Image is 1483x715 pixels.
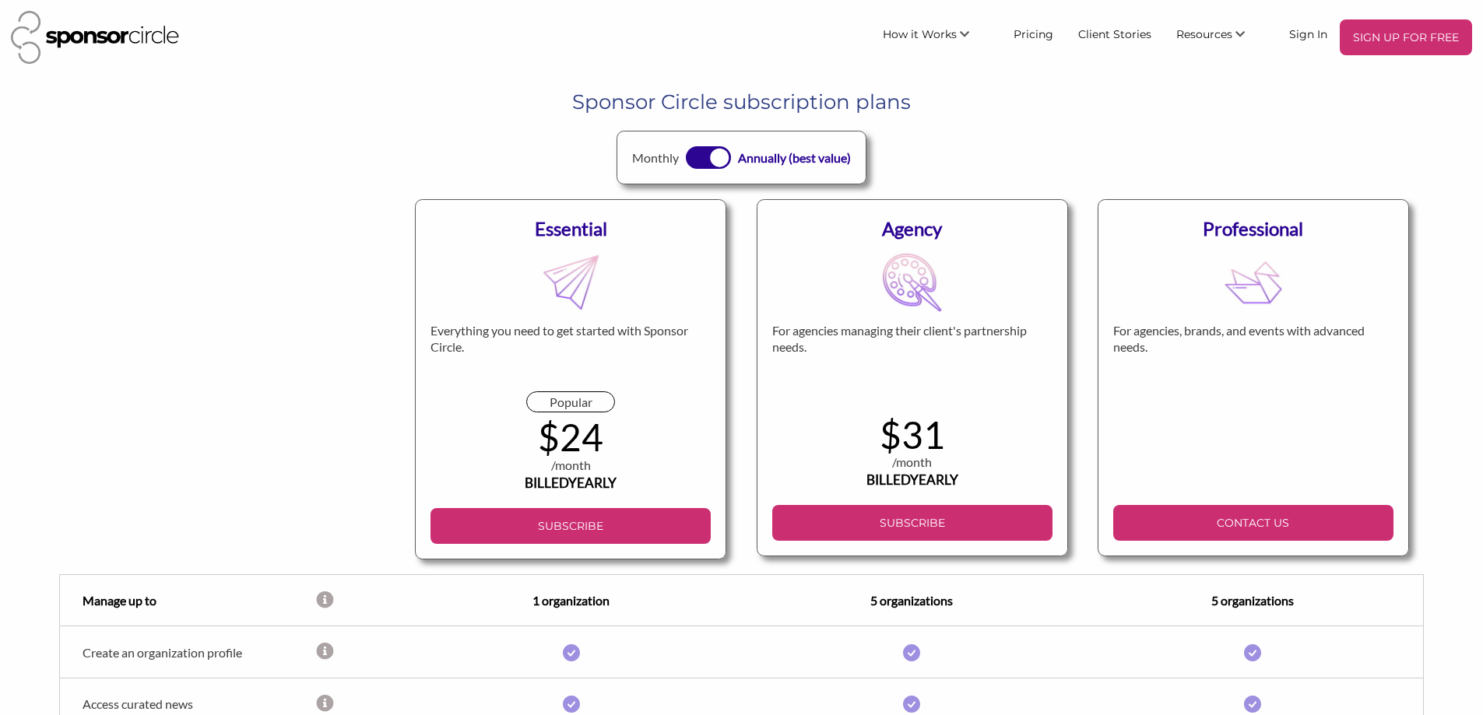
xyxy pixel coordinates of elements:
[772,505,1053,541] a: SUBSCRIBE
[430,215,711,243] div: Essential
[1176,27,1232,41] span: Resources
[541,253,600,312] img: MDB8YWNjdF8xRVMyQnVKcDI4S0FlS2M5fGZsX2xpdmVfZ2hUeW9zQmppQkJrVklNa3k3WGg1bXBx00WCYLTg8d
[60,696,315,711] div: Access curated news
[742,591,1083,610] div: 5 organizations
[892,454,932,469] span: /month
[1082,591,1423,610] div: 5 organizations
[430,419,711,456] div: $24
[1113,215,1393,243] div: Professional
[910,471,958,488] span: YEARLY
[772,215,1053,243] div: Agency
[1119,511,1387,534] p: CONTACT US
[738,149,851,167] div: Annually (best value)
[632,149,679,167] div: Monthly
[60,645,315,660] div: Create an organization profile
[883,27,957,41] span: How it Works
[437,514,705,538] p: SUBSCRIBE
[778,511,1046,534] p: SUBSCRIBE
[60,591,315,610] div: Manage up to
[563,696,580,713] img: i
[526,391,615,413] div: Popular
[11,11,179,64] img: Sponsor Circle Logo
[1224,253,1283,312] img: MDB8YWNjdF8xRVMyQnVKcDI4S0FlS2M5fGZsX2xpdmVfemZLY1VLQ1l3QUkzM2FycUE0M0ZwaXNX00M5cMylX0
[551,457,591,472] span: /month
[563,644,580,661] img: i
[1113,505,1393,541] a: CONTACT US
[1164,19,1277,55] li: Resources
[1066,19,1164,47] a: Client Stories
[1113,323,1393,391] div: For agencies, brands, and events with advanced needs.
[401,591,742,610] div: 1 organization
[430,508,711,544] a: SUBSCRIBE
[870,19,1001,55] li: How it Works
[882,253,941,312] img: MDB8YWNjdF8xRVMyQnVKcDI4S0FlS2M5fGZsX2xpdmVfa1QzbGg0YzRNa2NWT1BDV21CQUZza1Zs0031E1MQed
[1001,19,1066,47] a: Pricing
[568,475,617,491] span: YEARLY
[772,416,1053,454] div: $31
[903,696,920,713] img: i
[131,88,1353,116] h1: Sponsor Circle subscription plans
[772,323,1053,391] div: For agencies managing their client's partnership needs.
[1244,696,1261,713] img: i
[1277,19,1340,47] a: Sign In
[1244,644,1261,661] img: i
[430,476,711,490] div: BILLED
[1346,26,1466,49] p: SIGN UP FOR FREE
[430,323,711,391] div: Everything you need to get started with Sponsor Circle.
[772,473,1053,487] div: BILLED
[903,644,920,661] img: i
